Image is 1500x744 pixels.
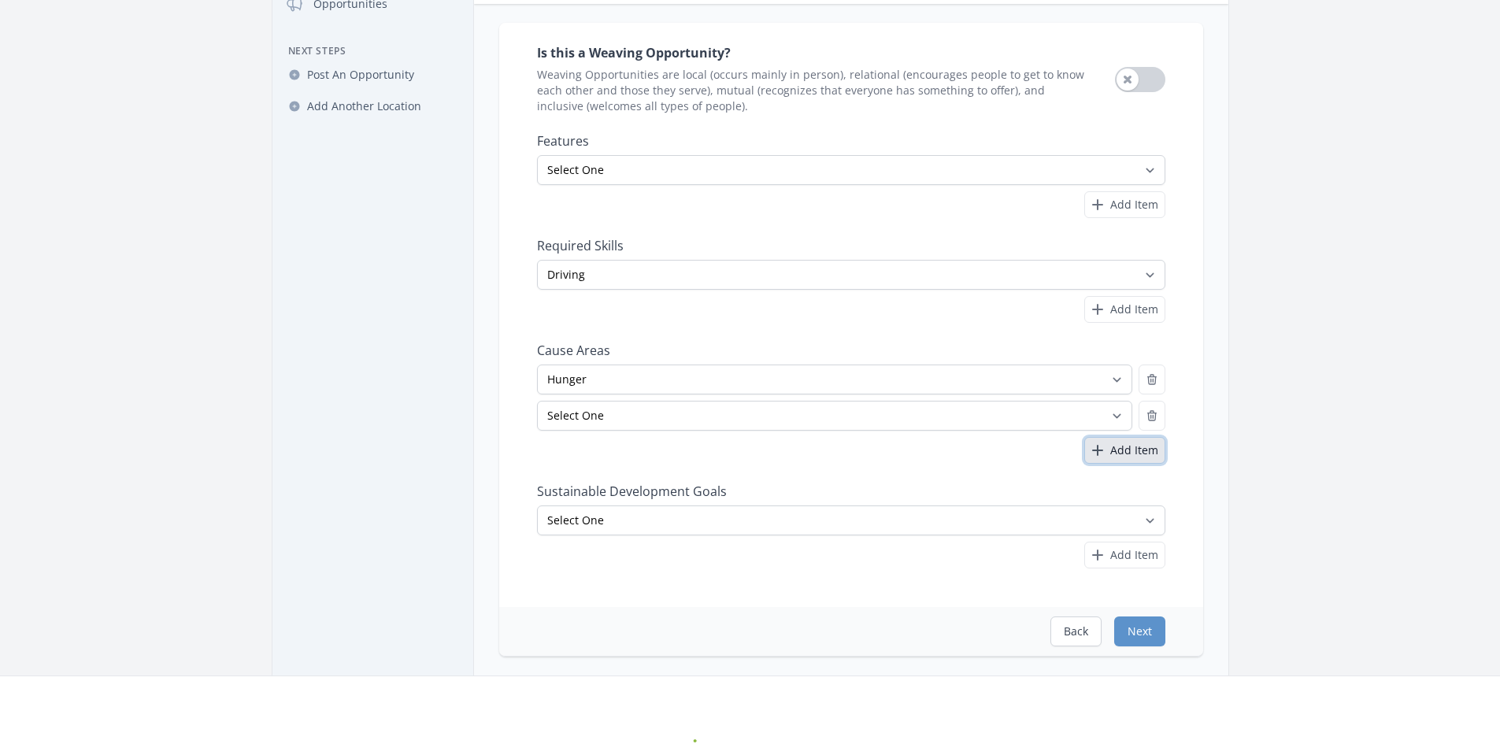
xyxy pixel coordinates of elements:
span: Add Item [1110,197,1158,213]
button: Next [1114,616,1165,646]
label: Is this a Weaving Opportunity? [537,45,1090,61]
span: Add Item [1110,302,1158,317]
button: Add Item [1084,542,1165,568]
button: Add Item [1084,191,1165,218]
label: Sustainable Development Goals [537,483,1165,499]
button: Add Item [1084,296,1165,323]
button: Add Item [1084,437,1165,464]
span: Add Another Location [307,98,421,114]
a: Post An Opportunity [279,61,467,89]
h3: Next Steps [279,45,467,57]
label: Features [537,133,1165,149]
a: Add Another Location [279,92,467,120]
label: Cause Areas [537,342,1165,358]
button: Back [1050,616,1102,646]
span: Add Item [1110,547,1158,563]
span: Weaving Opportunities are local (occurs mainly in person), relational (encourages people to get t... [537,67,1090,114]
span: Add Item [1110,442,1158,458]
label: Required Skills [537,238,1165,254]
span: Post An Opportunity [307,67,414,83]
